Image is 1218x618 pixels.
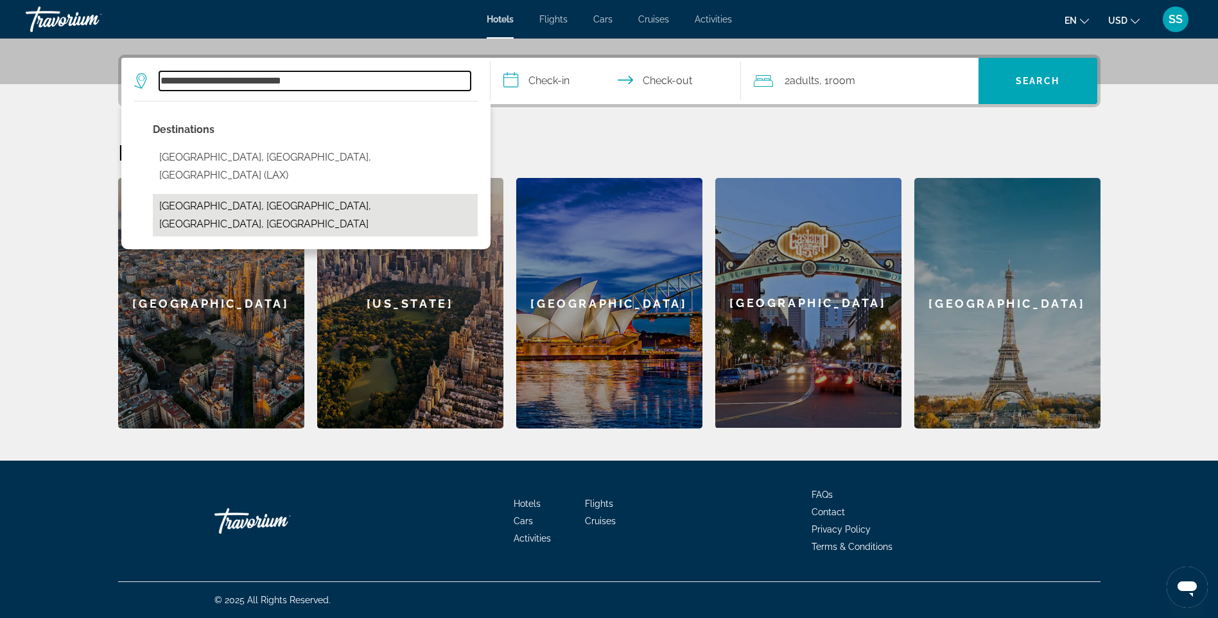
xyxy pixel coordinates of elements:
[539,14,568,24] a: Flights
[1108,15,1127,26] span: USD
[829,75,855,87] span: Room
[812,542,892,552] a: Terms & Conditions
[514,516,533,526] a: Cars
[118,178,304,428] a: Barcelona[GEOGRAPHIC_DATA]
[812,490,833,500] a: FAQs
[491,58,741,104] button: Select check in and out date
[812,524,871,534] a: Privacy Policy
[26,3,154,36] a: Travorium
[516,178,702,428] a: Sydney[GEOGRAPHIC_DATA]
[914,178,1101,428] a: Paris[GEOGRAPHIC_DATA]
[118,139,1101,165] h2: Featured Destinations
[1167,567,1208,608] iframe: Button to launch messaging window
[214,502,343,540] a: Go Home
[585,516,616,526] a: Cruises
[487,14,514,24] a: Hotels
[1169,13,1183,26] span: SS
[1159,6,1192,33] button: User Menu
[979,58,1097,104] button: Search
[1065,11,1089,30] button: Change language
[153,194,478,236] button: Select city: Los Angeles Fashion District, Los Angeles, CA, United States
[585,499,613,509] a: Flights
[121,101,491,249] div: Destination search results
[593,14,613,24] a: Cars
[819,72,855,90] span: , 1
[121,58,1097,104] div: Search widget
[1016,76,1059,86] span: Search
[1065,15,1077,26] span: en
[317,178,503,428] div: [US_STATE]
[715,178,901,428] div: [GEOGRAPHIC_DATA]
[695,14,732,24] a: Activities
[914,178,1101,428] div: [GEOGRAPHIC_DATA]
[638,14,669,24] a: Cruises
[715,178,901,428] a: San Diego[GEOGRAPHIC_DATA]
[785,72,819,90] span: 2
[741,58,979,104] button: Travelers: 2 adults, 0 children
[790,75,819,87] span: Adults
[812,507,845,517] a: Contact
[153,121,478,139] p: City options
[214,595,331,605] span: © 2025 All Rights Reserved.
[118,178,304,428] div: [GEOGRAPHIC_DATA]
[317,178,503,428] a: New York[US_STATE]
[153,145,478,188] button: Select city: Los Angeles, CA, United States (LAX)
[159,71,471,91] input: Search hotel destination
[516,178,702,428] div: [GEOGRAPHIC_DATA]
[1108,11,1140,30] button: Change currency
[514,499,541,509] a: Hotels
[514,533,551,543] a: Activities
